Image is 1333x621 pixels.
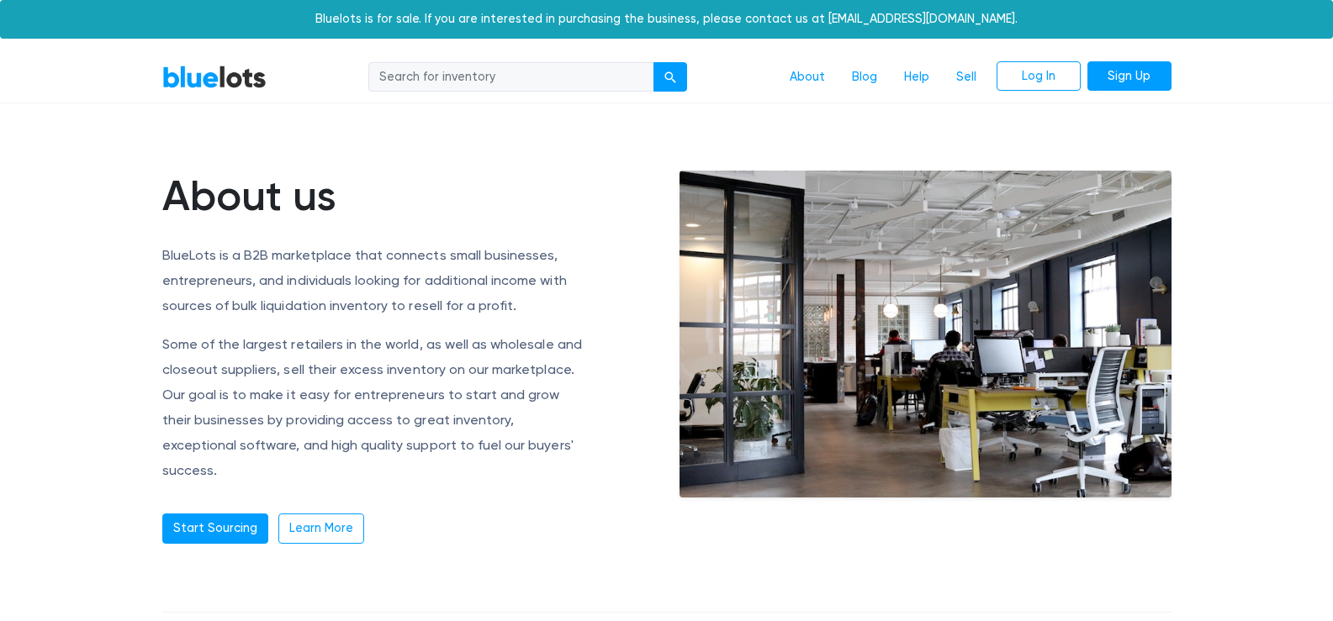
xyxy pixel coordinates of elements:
[162,65,267,89] a: BlueLots
[162,513,268,544] a: Start Sourcing
[162,171,587,221] h1: About us
[368,62,654,92] input: Search for inventory
[278,513,364,544] a: Learn More
[162,243,587,318] p: BlueLots is a B2B marketplace that connects small businesses, entrepreneurs, and individuals look...
[776,61,838,93] a: About
[838,61,891,93] a: Blog
[1087,61,1172,92] a: Sign Up
[162,332,587,483] p: Some of the largest retailers in the world, as well as wholesale and closeout suppliers, sell the...
[943,61,990,93] a: Sell
[891,61,943,93] a: Help
[680,171,1172,498] img: office-e6e871ac0602a9b363ffc73e1d17013cb30894adc08fbdb38787864bb9a1d2fe.jpg
[997,61,1081,92] a: Log In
